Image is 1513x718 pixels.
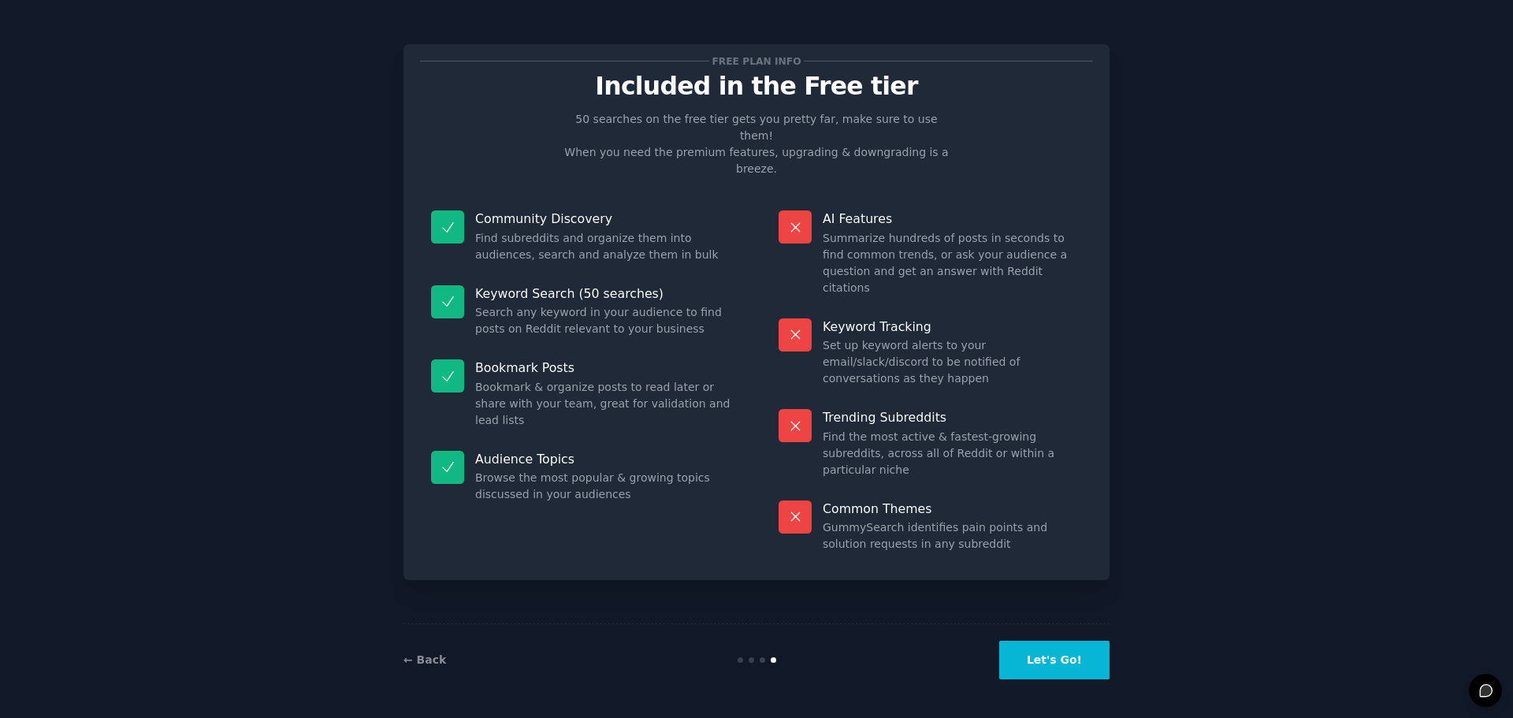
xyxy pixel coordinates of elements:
p: AI Features [823,210,1082,227]
p: Trending Subreddits [823,409,1082,426]
p: Keyword Tracking [823,318,1082,335]
p: Bookmark Posts [475,359,734,376]
dd: Browse the most popular & growing topics discussed in your audiences [475,470,734,503]
button: Let's Go! [999,641,1110,679]
p: Keyword Search (50 searches) [475,285,734,302]
p: 50 searches on the free tier gets you pretty far, make sure to use them! When you need the premiu... [558,111,955,177]
dd: Find the most active & fastest-growing subreddits, across all of Reddit or within a particular niche [823,429,1082,478]
dd: GummySearch identifies pain points and solution requests in any subreddit [823,519,1082,552]
dd: Search any keyword in your audience to find posts on Reddit relevant to your business [475,304,734,337]
dd: Set up keyword alerts to your email/slack/discord to be notified of conversations as they happen [823,337,1082,387]
dd: Bookmark & organize posts to read later or share with your team, great for validation and lead lists [475,379,734,429]
p: Community Discovery [475,210,734,227]
dd: Summarize hundreds of posts in seconds to find common trends, or ask your audience a question and... [823,230,1082,296]
dd: Find subreddits and organize them into audiences, search and analyze them in bulk [475,230,734,263]
p: Audience Topics [475,451,734,467]
a: ← Back [403,653,446,666]
p: Common Themes [823,500,1082,517]
p: Included in the Free tier [420,73,1093,100]
span: Free plan info [709,53,804,69]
